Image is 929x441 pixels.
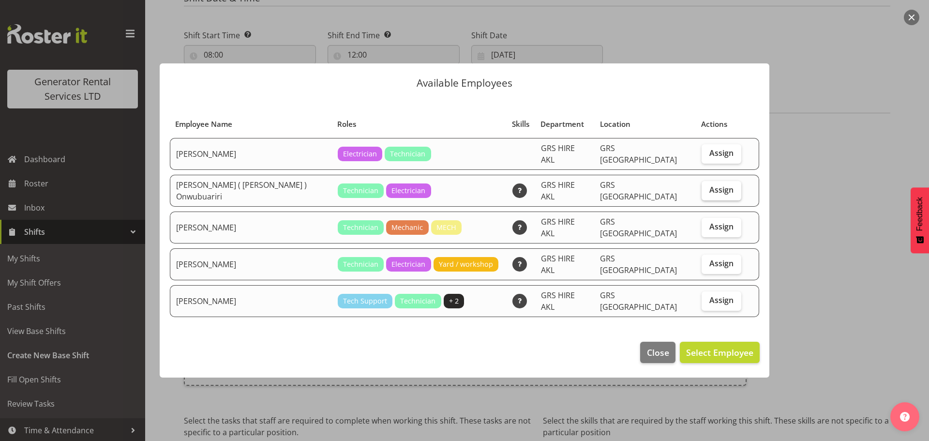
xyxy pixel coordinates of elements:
span: Close [647,346,669,359]
span: Assign [709,148,734,158]
span: Electrician [343,149,377,159]
span: Select Employee [686,347,753,358]
td: [PERSON_NAME] ( [PERSON_NAME] ) Onwubuariri [170,175,332,207]
td: [PERSON_NAME] [170,212,332,243]
span: + 2 [449,296,459,306]
span: GRS HIRE AKL [541,290,575,312]
span: Assign [709,259,734,268]
span: Assign [709,185,734,195]
span: Actions [701,119,727,130]
span: Technician [390,149,425,159]
span: Tech Support [343,296,387,306]
span: GRS [GEOGRAPHIC_DATA] [600,253,677,275]
img: help-xxl-2.png [900,412,910,422]
span: Yard / workshop [439,259,493,270]
span: Roles [337,119,356,130]
p: Available Employees [169,78,760,88]
span: Technician [343,222,378,233]
button: Close [640,342,675,363]
span: Feedback [915,197,924,231]
span: Employee Name [175,119,232,130]
span: Technician [343,185,378,196]
span: Electrician [391,259,425,270]
td: [PERSON_NAME] [170,138,332,170]
span: Department [540,119,584,130]
span: GRS [GEOGRAPHIC_DATA] [600,216,677,239]
span: Electrician [391,185,425,196]
span: Assign [709,222,734,231]
span: Mechanic [391,222,423,233]
span: GRS HIRE AKL [541,216,575,239]
td: [PERSON_NAME] [170,285,332,317]
span: GRS HIRE AKL [541,180,575,202]
span: Technician [343,259,378,270]
span: Location [600,119,630,130]
span: Assign [709,295,734,305]
td: [PERSON_NAME] [170,248,332,280]
span: GRS HIRE AKL [541,143,575,165]
button: Select Employee [680,342,760,363]
span: GRS HIRE AKL [541,253,575,275]
span: GRS [GEOGRAPHIC_DATA] [600,290,677,312]
span: GRS [GEOGRAPHIC_DATA] [600,143,677,165]
span: Technician [400,296,435,306]
button: Feedback - Show survey [911,187,929,253]
span: GRS [GEOGRAPHIC_DATA] [600,180,677,202]
span: Skills [512,119,529,130]
span: MECH [436,222,456,233]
